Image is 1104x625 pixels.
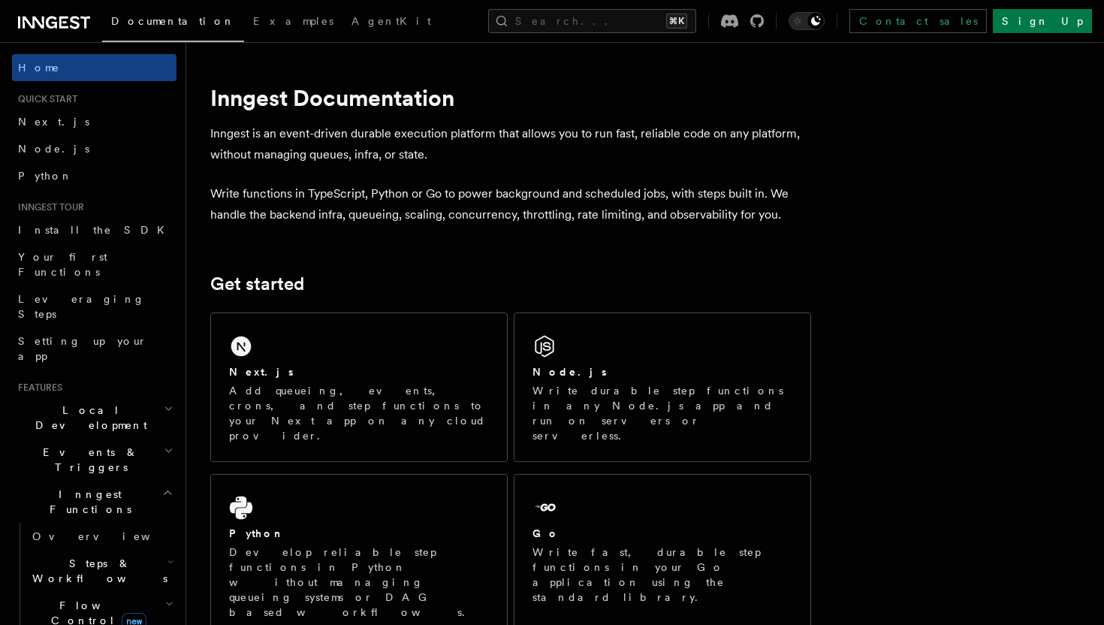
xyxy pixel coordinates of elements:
p: Add queueing, events, crons, and step functions to your Next app on any cloud provider. [229,383,489,443]
p: Write durable step functions in any Node.js app and run on servers or serverless. [532,383,792,443]
button: Search...⌘K [488,9,696,33]
button: Inngest Functions [12,481,176,523]
button: Local Development [12,397,176,439]
p: Inngest is an event-driven durable execution platform that allows you to run fast, reliable code ... [210,123,811,165]
button: Toggle dark mode [789,12,825,30]
h2: Python [229,526,285,541]
span: Overview [32,530,187,542]
span: Python [18,170,73,182]
a: Examples [244,5,342,41]
span: Local Development [12,403,164,433]
span: Examples [253,15,333,27]
span: Features [12,382,62,394]
kbd: ⌘K [666,14,687,29]
a: Next.jsAdd queueing, events, crons, and step functions to your Next app on any cloud provider. [210,312,508,462]
p: Write fast, durable step functions in your Go application using the standard library. [532,545,792,605]
span: Documentation [111,15,235,27]
a: Next.js [12,108,176,135]
a: Node.js [12,135,176,162]
span: Quick start [12,93,77,105]
span: Events & Triggers [12,445,164,475]
span: Next.js [18,116,89,128]
span: AgentKit [351,15,431,27]
span: Install the SDK [18,224,173,236]
a: AgentKit [342,5,440,41]
a: Get started [210,273,304,294]
h2: Node.js [532,364,607,379]
a: Install the SDK [12,216,176,243]
a: Python [12,162,176,189]
h2: Go [532,526,560,541]
a: Home [12,54,176,81]
span: Steps & Workflows [26,556,167,586]
a: Overview [26,523,176,550]
span: Leveraging Steps [18,293,145,320]
p: Develop reliable step functions in Python without managing queueing systems or DAG based workflows. [229,545,489,620]
a: Leveraging Steps [12,285,176,328]
span: Inngest tour [12,201,84,213]
a: Node.jsWrite durable step functions in any Node.js app and run on servers or serverless. [514,312,811,462]
span: Inngest Functions [12,487,162,517]
span: Setting up your app [18,335,147,362]
h1: Inngest Documentation [210,84,811,111]
h2: Next.js [229,364,294,379]
a: Documentation [102,5,244,42]
button: Events & Triggers [12,439,176,481]
p: Write functions in TypeScript, Python or Go to power background and scheduled jobs, with steps bu... [210,183,811,225]
span: Your first Functions [18,251,107,278]
button: Steps & Workflows [26,550,176,592]
a: Contact sales [849,9,987,33]
a: Setting up your app [12,328,176,370]
a: Sign Up [993,9,1092,33]
a: Your first Functions [12,243,176,285]
span: Home [18,60,60,75]
span: Node.js [18,143,89,155]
